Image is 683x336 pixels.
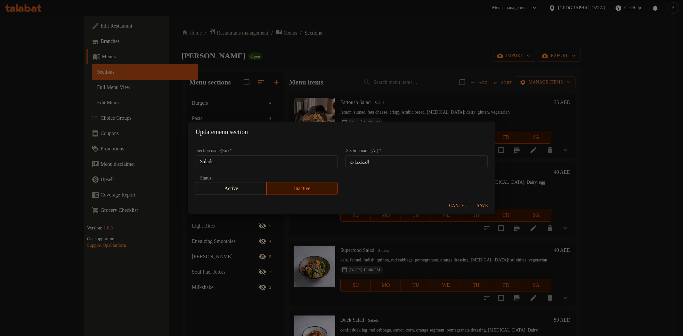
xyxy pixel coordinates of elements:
[269,184,335,193] span: Inactive
[196,127,488,137] h2: Update menu section
[472,200,493,212] button: Save
[346,155,488,168] input: Please enter section name(ar)
[447,200,470,212] button: Cancel
[266,182,338,195] button: Inactive
[199,184,264,193] span: Active
[449,202,467,210] span: Cancel
[196,182,267,195] button: Active
[196,155,338,168] input: Please enter section name(en)
[475,202,490,210] span: Save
